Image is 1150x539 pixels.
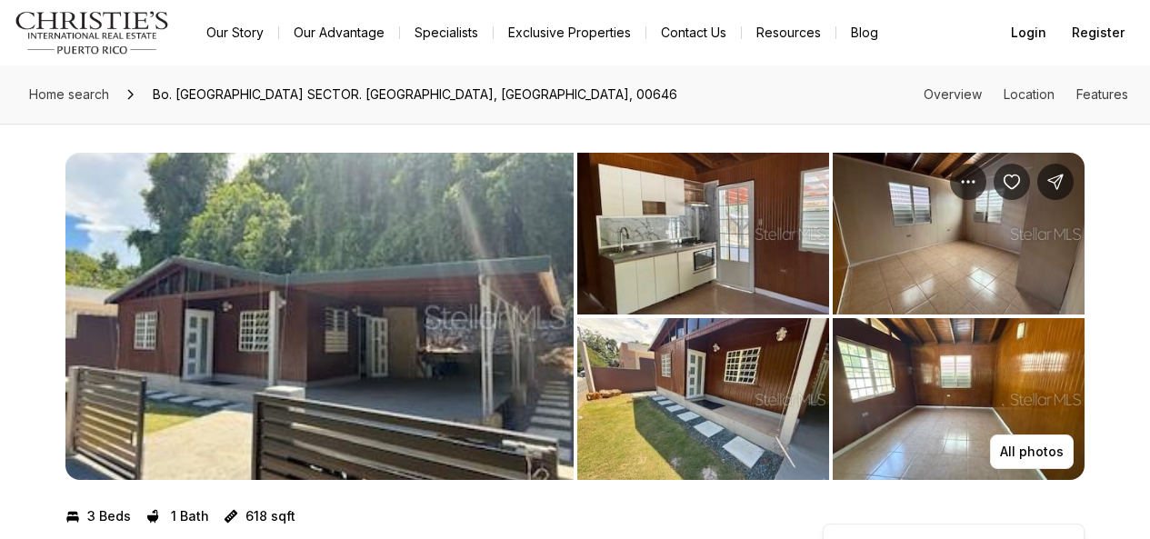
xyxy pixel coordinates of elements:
[1000,15,1057,51] button: Login
[1000,444,1064,459] p: All photos
[1076,86,1128,102] a: Skip to: Features
[279,20,399,45] a: Our Advantage
[494,20,645,45] a: Exclusive Properties
[87,509,131,524] p: 3 Beds
[1072,25,1125,40] span: Register
[577,318,829,480] button: View image gallery
[400,20,493,45] a: Specialists
[833,318,1085,480] button: View image gallery
[990,434,1074,469] button: All photos
[22,80,116,109] a: Home search
[924,86,982,102] a: Skip to: Overview
[577,153,829,314] button: View image gallery
[1004,86,1055,102] a: Skip to: Location
[1037,164,1074,200] button: Share Property: Bo. Higuillar SECTOR. LOS PUERTOS
[1061,15,1135,51] button: Register
[836,20,893,45] a: Blog
[646,20,741,45] button: Contact Us
[245,509,295,524] p: 618 sqft
[742,20,835,45] a: Resources
[145,80,685,109] span: Bo. [GEOGRAPHIC_DATA] SECTOR. [GEOGRAPHIC_DATA], [GEOGRAPHIC_DATA], 00646
[577,153,1085,480] li: 2 of 5
[1011,25,1046,40] span: Login
[65,153,574,480] button: View image gallery
[15,11,170,55] img: logo
[924,87,1128,102] nav: Page section menu
[833,153,1085,314] button: View image gallery
[994,164,1030,200] button: Save Property: Bo. Higuillar SECTOR. LOS PUERTOS
[65,153,574,480] li: 1 of 5
[65,153,1085,480] div: Listing Photos
[29,86,109,102] span: Home search
[950,164,986,200] button: Property options
[171,509,209,524] p: 1 Bath
[192,20,278,45] a: Our Story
